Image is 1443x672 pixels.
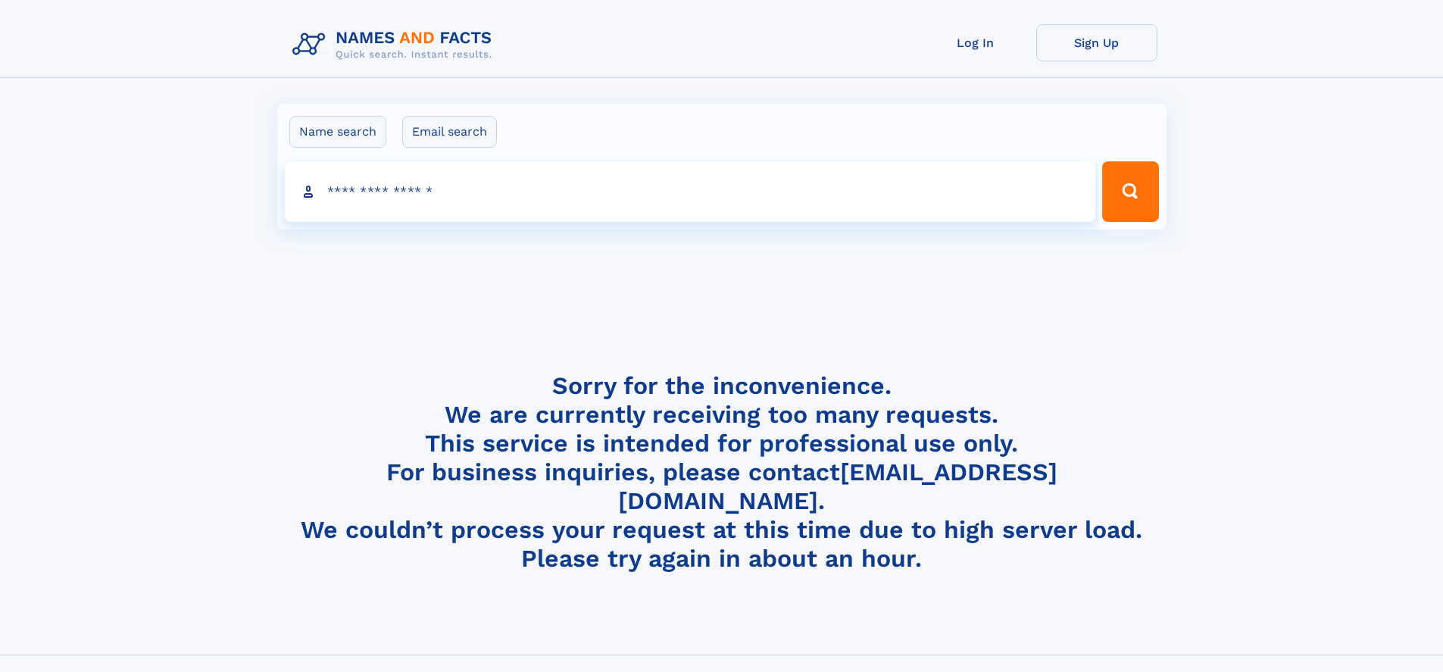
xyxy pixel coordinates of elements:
[1036,24,1157,61] a: Sign Up
[286,24,504,65] img: Logo Names and Facts
[618,458,1057,515] a: [EMAIL_ADDRESS][DOMAIN_NAME]
[285,161,1096,222] input: search input
[402,116,497,148] label: Email search
[289,116,386,148] label: Name search
[915,24,1036,61] a: Log In
[1102,161,1158,222] button: Search Button
[286,371,1157,574] h4: Sorry for the inconvenience. We are currently receiving too many requests. This service is intend...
